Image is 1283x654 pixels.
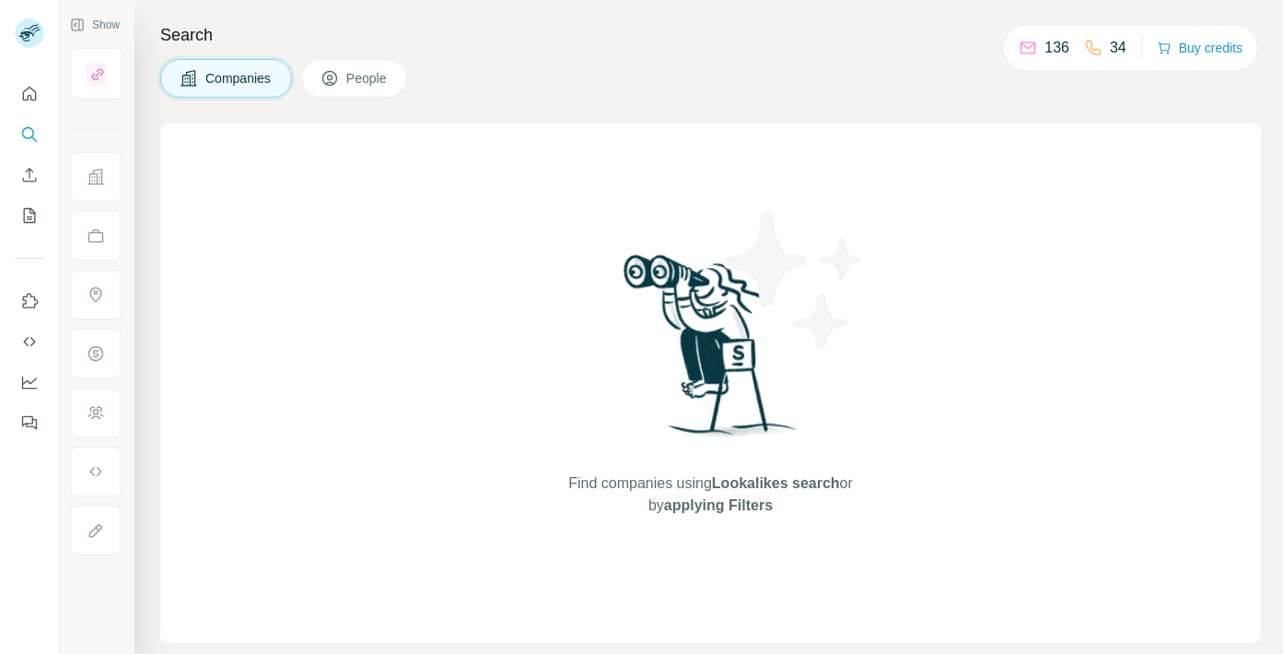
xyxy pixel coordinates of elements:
button: My lists [15,199,44,232]
button: Quick start [15,77,44,111]
button: Enrich CSV [15,158,44,192]
button: Use Surfe on LinkedIn [15,285,44,318]
span: People [346,69,389,88]
p: 34 [1110,37,1126,59]
button: Use Surfe API [15,325,44,358]
img: Surfe Illustration - Woman searching with binoculars [615,250,807,455]
button: Show [57,11,133,39]
button: Buy credits [1157,35,1242,61]
p: 136 [1044,37,1069,59]
button: Search [15,118,44,151]
h4: Search [160,22,1261,48]
span: applying Filters [664,497,773,513]
span: Companies [205,69,273,88]
span: Find companies using or by [563,473,857,517]
img: Surfe Illustration - Stars [711,197,877,363]
button: Feedback [15,406,44,439]
button: Dashboard [15,366,44,399]
span: Lookalikes search [712,475,840,491]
